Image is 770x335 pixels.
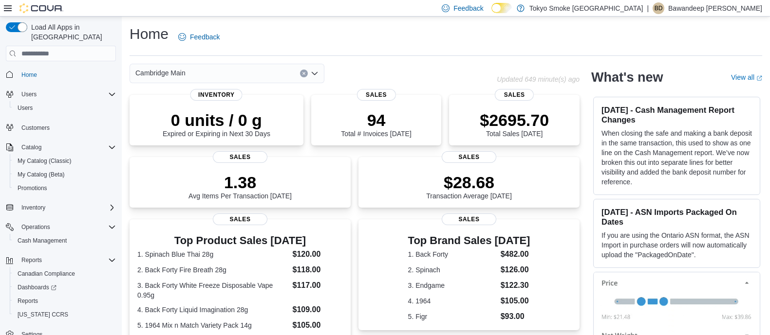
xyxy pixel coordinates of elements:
[357,89,395,101] span: Sales
[10,281,120,294] a: Dashboards
[163,110,270,138] div: Expired or Expiring in Next 30 Days
[14,169,69,180] a: My Catalog (Beta)
[18,184,47,192] span: Promotions
[21,90,37,98] span: Users
[491,3,512,13] input: Dark Mode
[18,88,40,100] button: Users
[18,270,75,278] span: Canadian Compliance
[18,122,116,134] span: Customers
[14,155,75,167] a: My Catalog (Classic)
[18,237,67,245] span: Cash Management
[501,311,530,322] dd: $93.00
[10,101,120,115] button: Users
[18,69,41,81] a: Home
[426,173,512,192] p: $28.68
[137,235,343,247] h3: Top Product Sales [DATE]
[480,110,549,138] div: Total Sales [DATE]
[668,2,762,14] p: Bawandeep [PERSON_NAME]
[137,305,289,315] dt: 4. Back Forty Liquid Imagination 28g
[21,143,41,151] span: Catalog
[10,267,120,281] button: Canadian Compliance
[501,248,530,260] dd: $482.00
[190,89,243,101] span: Inventory
[18,254,116,266] span: Reports
[601,207,752,227] h3: [DATE] - ASN Imports Packaged On Dates
[14,268,79,280] a: Canadian Compliance
[188,173,292,192] p: 1.38
[293,264,343,276] dd: $118.00
[442,151,496,163] span: Sales
[2,121,120,135] button: Customers
[137,281,289,300] dt: 3. Back Forty White Freeze Disposable Vape 0.95g
[18,254,46,266] button: Reports
[293,280,343,291] dd: $117.00
[529,2,643,14] p: Tokyo Smoke [GEOGRAPHIC_DATA]
[21,256,42,264] span: Reports
[453,3,483,13] span: Feedback
[14,295,42,307] a: Reports
[21,204,45,212] span: Inventory
[14,102,37,114] a: Users
[293,304,343,316] dd: $109.00
[18,104,33,112] span: Users
[18,157,72,165] span: My Catalog (Classic)
[601,230,752,260] p: If you are using the Ontario ASN format, the ASN Import in purchase orders will now automatically...
[14,182,116,194] span: Promotions
[2,67,120,81] button: Home
[19,3,63,13] img: Cova
[293,248,343,260] dd: $120.00
[14,309,72,320] a: [US_STATE] CCRS
[501,280,530,291] dd: $122.30
[18,202,49,213] button: Inventory
[293,319,343,331] dd: $105.00
[137,249,289,259] dt: 1. Spinach Blue Thai 28g
[190,32,220,42] span: Feedback
[18,122,54,134] a: Customers
[300,70,308,77] button: Clear input
[408,312,497,321] dt: 5. Figr
[601,128,752,187] p: When closing the safe and making a bank deposit in the same transaction, this used to show as one...
[756,75,762,81] svg: External link
[501,295,530,307] dd: $105.00
[426,173,512,200] div: Transaction Average [DATE]
[601,105,752,124] h3: [DATE] - Cash Management Report Changes
[10,154,120,168] button: My Catalog (Classic)
[188,173,292,200] div: Avg Items Per Transaction [DATE]
[21,124,50,132] span: Customers
[647,2,649,14] p: |
[18,297,38,305] span: Reports
[14,169,116,180] span: My Catalog (Beta)
[14,235,116,247] span: Cash Management
[14,235,71,247] a: Cash Management
[213,213,267,225] span: Sales
[14,282,60,293] a: Dashboards
[10,168,120,181] button: My Catalog (Beta)
[2,141,120,154] button: Catalog
[311,70,319,77] button: Open list of options
[14,309,116,320] span: Washington CCRS
[10,308,120,321] button: [US_STATE] CCRS
[2,253,120,267] button: Reports
[653,2,664,14] div: Bawandeep Dhesi
[408,235,530,247] h3: Top Brand Sales [DATE]
[2,201,120,214] button: Inventory
[174,27,224,47] a: Feedback
[18,221,54,233] button: Operations
[137,320,289,330] dt: 5. 1964 Mix n Match Variety Pack 14g
[27,22,116,42] span: Load All Apps in [GEOGRAPHIC_DATA]
[731,73,762,81] a: View allExternal link
[341,110,411,138] div: Total # Invoices [DATE]
[491,13,492,14] span: Dark Mode
[2,88,120,101] button: Users
[21,71,37,79] span: Home
[10,294,120,308] button: Reports
[408,281,497,290] dt: 3. Endgame
[591,70,663,85] h2: What's new
[10,181,120,195] button: Promotions
[14,155,116,167] span: My Catalog (Classic)
[213,151,267,163] span: Sales
[501,264,530,276] dd: $126.00
[18,141,45,153] button: Catalog
[14,102,116,114] span: Users
[655,2,663,14] span: BD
